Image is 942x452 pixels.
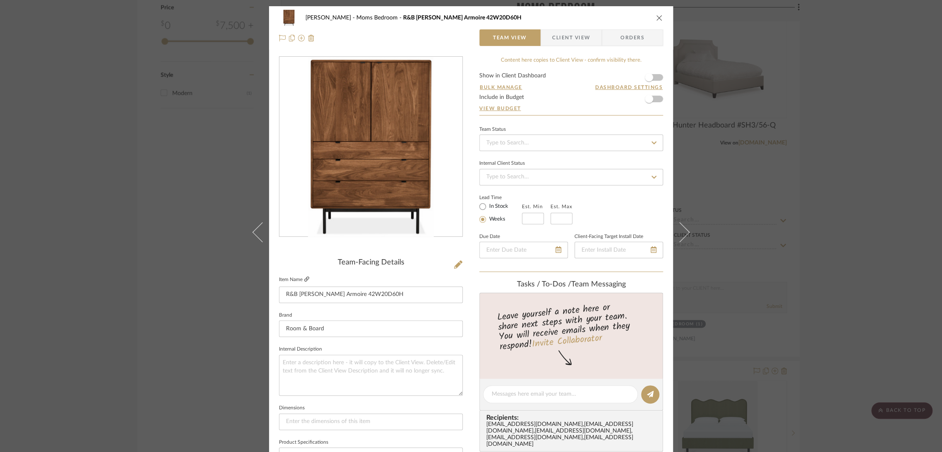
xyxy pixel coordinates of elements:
div: Leave yourself a note here or share next steps with your team. You will receive emails when they ... [478,298,664,354]
label: Internal Description [279,347,322,351]
label: Weeks [488,216,505,223]
a: Invite Collaborator [531,331,602,352]
label: In Stock [488,203,508,210]
img: dad480a9-9d0e-41c7-a08f-74fd63891d23_48x40.jpg [279,10,299,26]
label: Product Specifications [279,440,328,445]
span: [PERSON_NAME] [305,15,356,21]
button: close [656,14,663,22]
label: Est. Min [522,204,543,209]
span: Recipients: [486,414,659,421]
label: Due Date [479,235,500,239]
button: Dashboard Settings [595,84,663,91]
label: Brand [279,313,292,317]
label: Client-Facing Target Install Date [574,235,643,239]
label: Lead Time [479,194,522,201]
span: Team View [493,29,527,46]
input: Enter Due Date [479,242,568,258]
input: Enter Install Date [574,242,663,258]
span: Orders [611,29,654,46]
span: Moms Bedroom [356,15,403,21]
span: Client View [552,29,590,46]
div: Team-Facing Details [279,258,463,267]
img: Remove from project [308,35,315,41]
span: Tasks / To-Dos / [517,281,571,288]
button: Bulk Manage [479,84,523,91]
label: Item Name [279,276,309,283]
label: Est. Max [550,204,572,209]
input: Enter Brand [279,320,463,337]
div: Content here copies to Client View - confirm visibility there. [479,56,663,65]
div: team Messaging [479,280,663,289]
input: Type to Search… [479,169,663,185]
div: 0 [279,57,462,237]
div: Team Status [479,127,506,132]
div: [EMAIL_ADDRESS][DOMAIN_NAME] , [EMAIL_ADDRESS][DOMAIN_NAME] , [EMAIL_ADDRESS][DOMAIN_NAME] , [EMA... [486,421,659,448]
a: View Budget [479,105,663,112]
img: dad480a9-9d0e-41c7-a08f-74fd63891d23_436x436.jpg [308,57,434,237]
input: Enter Item Name [279,286,463,303]
label: Dimensions [279,406,305,410]
input: Type to Search… [479,135,663,151]
input: Enter the dimensions of this item [279,414,463,430]
span: R&B [PERSON_NAME] Armoire 42W20D60H [403,15,521,21]
div: Internal Client Status [479,161,525,166]
mat-radio-group: Select item type [479,201,522,224]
